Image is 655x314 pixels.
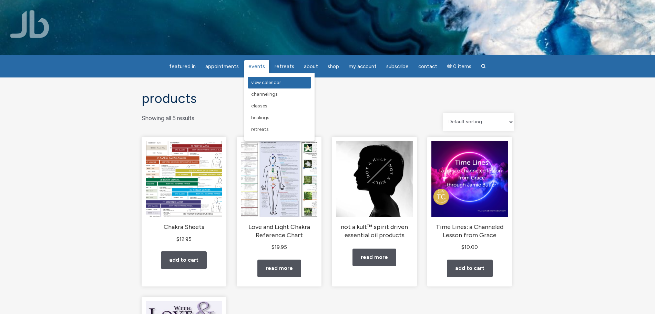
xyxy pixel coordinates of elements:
img: Jamie Butler. The Everyday Medium [10,10,49,38]
span: View Calendar [251,80,281,85]
a: Time Lines: a Channeled Lesson from Grace $10.00 [431,141,508,252]
span: $ [272,244,275,250]
a: Channelings [248,88,311,100]
a: Retreats [248,124,311,135]
span: $ [461,244,464,250]
span: Retreats [251,126,269,132]
span: Subscribe [386,63,409,70]
span: Healings [251,115,269,121]
a: Appointments [201,60,243,73]
bdi: 19.95 [272,244,287,250]
a: Add to cart: “Time Lines: a Channeled Lesson from Grace” [447,260,493,277]
h2: Time Lines: a Channeled Lesson from Grace [431,223,508,239]
span: Shop [328,63,339,70]
a: Read more about “Love and Light Chakra Reference Chart” [257,260,301,277]
p: Showing all 5 results [142,113,194,124]
a: View Calendar [248,77,311,88]
h2: Love and Light Chakra Reference Chart [241,223,317,239]
h2: Chakra Sheets [146,223,222,231]
span: About [304,63,318,70]
a: Chakra Sheets $12.95 [146,141,222,244]
span: Contact [418,63,437,70]
span: Classes [251,103,267,109]
a: Cart0 items [443,59,476,73]
img: Time Lines: a Channeled Lesson from Grace [431,141,508,217]
a: About [300,60,322,73]
a: Contact [414,60,441,73]
a: featured in [165,60,200,73]
img: Love and Light Chakra Reference Chart [241,141,317,217]
i: Cart [447,63,453,70]
bdi: 12.95 [176,236,192,242]
a: Subscribe [382,60,413,73]
img: not a kult™ spirit driven essential oil products [336,141,412,217]
a: Add to cart: “Chakra Sheets” [161,251,207,269]
a: Events [244,60,269,73]
a: Retreats [270,60,298,73]
img: Chakra Sheets [146,141,222,217]
span: Channelings [251,91,278,97]
h2: not a kult™ spirit driven essential oil products [336,223,412,239]
a: Classes [248,100,311,112]
span: $ [176,236,180,242]
span: Appointments [205,63,239,70]
a: Love and Light Chakra Reference Chart $19.95 [241,141,317,252]
h1: Products [142,91,514,106]
a: My Account [345,60,381,73]
select: Shop order [443,113,514,131]
span: featured in [169,63,196,70]
span: 0 items [453,64,471,69]
a: Read more about “not a kult™ spirit driven essential oil products” [352,249,396,266]
a: Healings [248,112,311,124]
span: Retreats [275,63,294,70]
a: Shop [324,60,343,73]
bdi: 10.00 [461,244,478,250]
a: not a kult™ spirit driven essential oil products [336,141,412,239]
span: Events [248,63,265,70]
span: My Account [349,63,377,70]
